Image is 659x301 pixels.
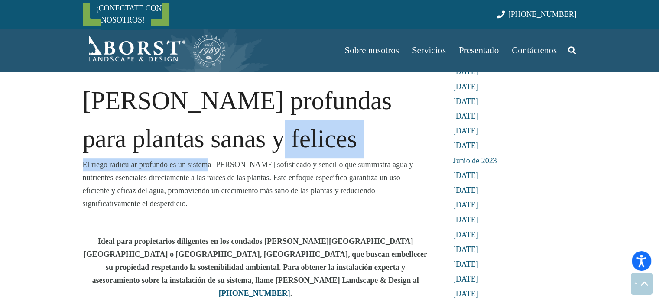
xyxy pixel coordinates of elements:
a: [DATE] [453,186,478,194]
a: [DATE] [453,215,478,224]
a: [DATE] [453,171,478,180]
font: Sobre nosotros [344,45,399,55]
font: Contáctenos [512,45,557,55]
font: Ideal para propietarios diligentes en los condados [PERSON_NAME][GEOGRAPHIC_DATA][GEOGRAPHIC_DATA... [84,237,427,285]
a: [DATE] [453,275,478,283]
a: [PHONE_NUMBER] [497,10,576,19]
a: [DATE] [453,112,478,120]
a: [DATE] [453,97,478,106]
font: [PHONE_NUMBER] [508,10,577,19]
a: Volver arriba [631,273,653,295]
a: [DATE] [453,245,478,254]
font: ¡CONECTATE CON NOSOTROS! [96,4,162,24]
a: Presentado [452,29,505,72]
a: [DATE] [453,230,478,239]
font: Presentado [459,45,499,55]
a: [DATE] [453,289,478,298]
a: [DATE] [453,201,478,209]
a: Contáctenos [505,29,563,72]
a: Buscar [563,39,581,61]
a: Logotipo de Borst [83,33,227,68]
a: Servicios [406,29,452,72]
font: [PERSON_NAME] profundas para plantas sanas y felices [83,87,392,153]
a: [DATE] [453,141,478,150]
a: [DATE] [453,260,478,269]
a: [PHONE_NUMBER] [219,289,290,298]
a: [DATE] [453,82,478,91]
a: Sobre nosotros [338,29,405,72]
font: . [290,289,292,298]
font: El riego radicular profundo es un sistema [PERSON_NAME] sofisticado y sencillo que suministra agu... [83,160,413,208]
font: Servicios [412,45,446,55]
a: [DATE] [453,126,478,135]
a: Junio ​​de 2023 [453,156,497,165]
